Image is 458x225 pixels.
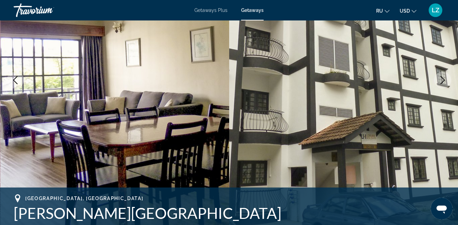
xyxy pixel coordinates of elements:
[376,8,383,14] span: ru
[376,6,389,16] button: Change language
[14,1,82,19] a: Travorium
[434,72,451,89] button: Next image
[25,196,143,201] span: [GEOGRAPHIC_DATA], [GEOGRAPHIC_DATA]
[427,3,444,17] button: User Menu
[241,7,264,13] a: Getaways
[7,72,24,89] button: Previous image
[194,7,227,13] a: Getaways Plus
[14,204,444,222] h1: [PERSON_NAME][GEOGRAPHIC_DATA]
[400,8,410,14] span: USD
[432,7,439,14] span: LZ
[431,198,453,220] iframe: Кнопка запуска окна обмена сообщениями
[400,6,416,16] button: Change currency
